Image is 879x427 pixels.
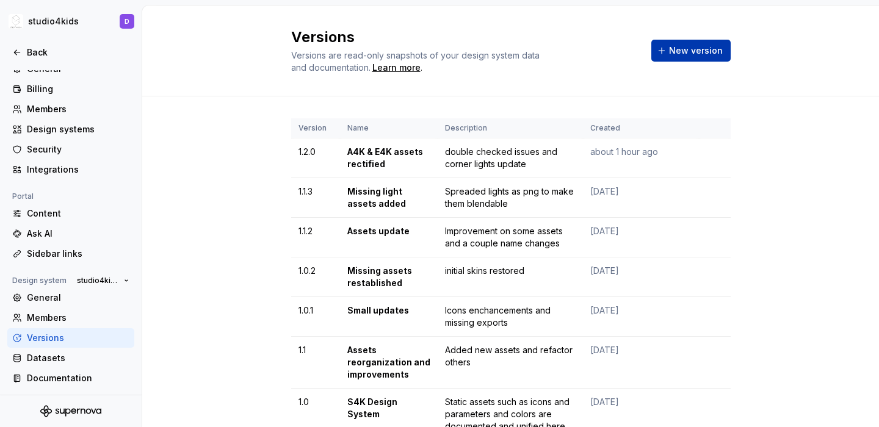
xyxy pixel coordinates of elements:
[7,120,134,139] a: Design systems
[340,118,438,138] th: Name
[7,288,134,307] a: General
[2,8,139,35] button: studio4kidsD
[291,297,340,337] td: 1.0.1
[27,248,129,260] div: Sidebar links
[445,146,576,170] div: double checked issues and corner lights update
[291,218,340,257] td: 1.1.2
[27,207,129,220] div: Content
[340,218,438,257] td: Assets update
[7,244,134,264] a: Sidebar links
[7,79,134,99] a: Billing
[7,224,134,243] a: Ask AI
[27,46,129,59] div: Back
[77,276,119,285] span: studio4kids
[291,50,540,73] span: Versions are read-only snapshots of your design system data and documentation.
[583,337,699,389] td: [DATE]
[669,45,723,57] span: New version
[340,337,438,389] td: Assets reorganization and improvements
[125,16,129,26] div: D
[445,304,576,329] div: Icons enchancements and missing exports
[7,368,134,388] a: Documentation
[371,63,422,73] span: .
[7,308,134,328] a: Members
[583,118,699,138] th: Created
[583,297,699,337] td: [DATE]
[27,372,129,384] div: Documentation
[27,103,129,115] div: Members
[291,337,340,389] td: 1.1
[340,138,438,178] td: A4K & E4K assets rectified
[27,83,129,95] div: Billing
[438,118,583,138] th: Description
[583,138,699,178] td: about 1 hour ago
[445,265,576,277] div: initial skins restored
[7,43,134,62] a: Back
[27,352,129,364] div: Datasets
[291,257,340,297] td: 1.0.2
[651,40,731,62] button: New version
[7,204,134,223] a: Content
[340,178,438,218] td: Missing light assets added
[7,328,134,348] a: Versions
[291,178,340,218] td: 1.1.3
[583,218,699,257] td: [DATE]
[7,273,71,288] div: Design system
[27,143,129,156] div: Security
[583,178,699,218] td: [DATE]
[7,140,134,159] a: Security
[445,185,576,210] div: Spreaded lights as png to make them blendable
[291,138,340,178] td: 1.2.0
[27,228,129,240] div: Ask AI
[291,27,637,47] h2: Versions
[40,405,101,417] svg: Supernova Logo
[27,312,129,324] div: Members
[445,344,576,368] div: Added new assets and refactor others
[7,189,38,204] div: Portal
[291,118,340,138] th: Version
[340,297,438,337] td: Small updates
[27,332,129,344] div: Versions
[27,292,129,304] div: General
[7,160,134,179] a: Integrations
[7,348,134,368] a: Datasets
[7,99,134,119] a: Members
[372,62,421,74] a: Learn more
[9,14,23,29] img: f1dd3a2a-5342-4756-bcfa-e9eec4c7fc0d.png
[340,257,438,297] td: Missing assets restablished
[27,163,129,176] div: Integrations
[583,257,699,297] td: [DATE]
[28,15,79,27] div: studio4kids
[445,225,576,249] div: Improvement on some assets and a couple name changes
[27,123,129,135] div: Design systems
